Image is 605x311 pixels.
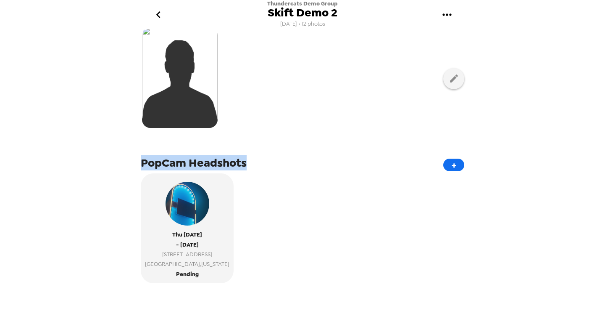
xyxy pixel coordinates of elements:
[166,182,209,226] img: popcam example
[280,19,325,30] span: [DATE] • 12 photos
[142,27,218,128] img: silhouette
[268,7,337,19] span: Skift Demo 2
[145,250,229,259] span: [STREET_ADDRESS]
[433,1,460,29] button: gallery menu
[172,230,202,239] span: Thu [DATE]
[176,269,199,279] span: Pending
[176,240,199,250] span: - [DATE]
[145,259,229,269] span: [GEOGRAPHIC_DATA] , [US_STATE]
[141,173,234,283] button: popcam exampleThu [DATE]- [DATE][STREET_ADDRESS][GEOGRAPHIC_DATA],[US_STATE]Pending
[145,1,172,29] button: go back
[443,159,464,171] button: +
[141,155,247,170] span: PopCam Headshots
